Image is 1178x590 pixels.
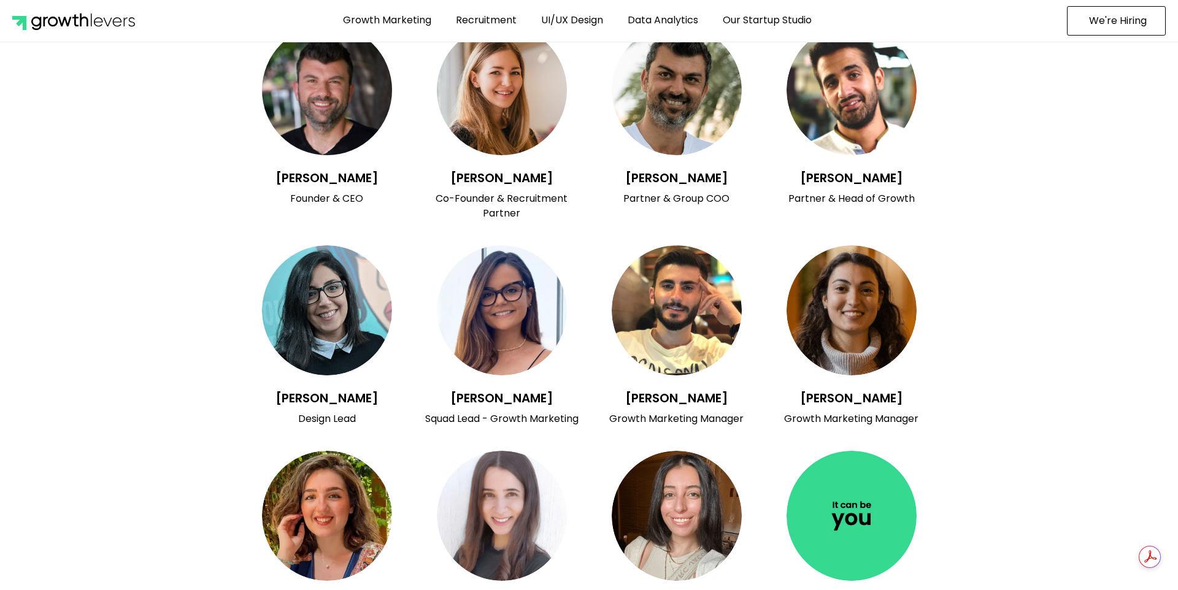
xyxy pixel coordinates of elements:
[532,6,612,34] a: UI/UX Design
[420,191,583,221] p: Co-Founder & Recruitment Partner
[595,191,758,206] p: Partner & Group COO
[770,412,933,426] p: Growth Marketing Manager
[245,170,408,185] h3: [PERSON_NAME]
[770,191,933,206] p: Partner & Head of Growth
[245,191,408,206] p: Founder & CEO
[595,391,758,405] h3: [PERSON_NAME]
[245,391,408,405] h3: [PERSON_NAME]
[770,391,933,405] h3: [PERSON_NAME]
[245,412,408,426] p: Design Lead
[185,6,969,34] nav: Menu
[595,170,758,185] h3: [PERSON_NAME]
[595,412,758,426] p: Growth Marketing Manager
[770,170,933,185] h3: [PERSON_NAME]
[447,6,526,34] a: Recruitment
[420,391,583,405] h3: [PERSON_NAME]
[618,6,707,34] a: Data Analytics
[334,6,441,34] a: Growth Marketing
[714,6,821,34] a: Our Startup Studio
[420,412,583,426] p: Squad Lead - Growth Marketing
[1067,6,1166,36] a: We're Hiring
[420,170,583,185] h3: [PERSON_NAME]
[1089,16,1147,26] span: We're Hiring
